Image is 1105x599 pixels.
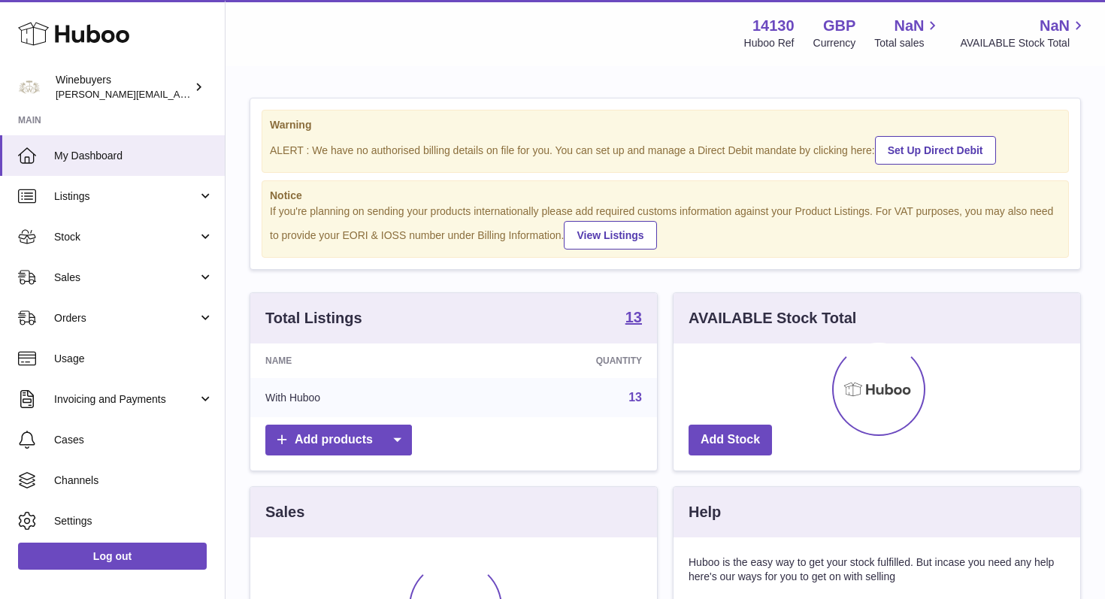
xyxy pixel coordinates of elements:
a: Log out [18,543,207,570]
a: NaN AVAILABLE Stock Total [960,16,1087,50]
strong: 13 [625,310,642,325]
span: AVAILABLE Stock Total [960,36,1087,50]
th: Name [250,343,465,378]
span: [PERSON_NAME][EMAIL_ADDRESS][DOMAIN_NAME] [56,88,301,100]
div: ALERT : We have no authorised billing details on file for you. You can set up and manage a Direct... [270,134,1061,165]
span: NaN [1040,16,1070,36]
a: 13 [628,391,642,404]
span: Settings [54,514,213,528]
span: Sales [54,271,198,285]
strong: Warning [270,118,1061,132]
strong: GBP [823,16,855,36]
th: Quantity [465,343,657,378]
span: Usage [54,352,213,366]
a: View Listings [564,221,656,250]
span: Total sales [874,36,941,50]
span: NaN [894,16,924,36]
td: With Huboo [250,378,465,417]
span: Channels [54,473,213,488]
span: Cases [54,433,213,447]
span: Stock [54,230,198,244]
a: Add products [265,425,412,455]
div: Currency [813,36,856,50]
div: Winebuyers [56,73,191,101]
a: Set Up Direct Debit [875,136,996,165]
a: Add Stock [689,425,772,455]
img: peter@winebuyers.com [18,76,41,98]
strong: 14130 [752,16,795,36]
p: Huboo is the easy way to get your stock fulfilled. But incase you need any help here's our ways f... [689,555,1065,584]
a: 13 [625,310,642,328]
strong: Notice [270,189,1061,203]
span: My Dashboard [54,149,213,163]
h3: Help [689,502,721,522]
h3: AVAILABLE Stock Total [689,308,856,328]
span: Invoicing and Payments [54,392,198,407]
div: Huboo Ref [744,36,795,50]
h3: Sales [265,502,304,522]
span: Listings [54,189,198,204]
div: If you're planning on sending your products internationally please add required customs informati... [270,204,1061,250]
span: Orders [54,311,198,325]
a: NaN Total sales [874,16,941,50]
h3: Total Listings [265,308,362,328]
